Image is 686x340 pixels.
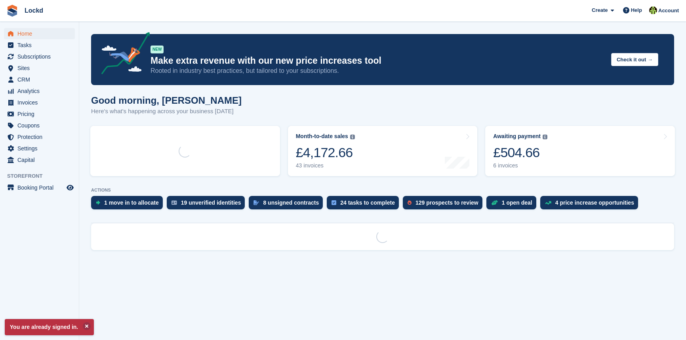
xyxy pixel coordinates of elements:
[4,108,75,120] a: menu
[151,66,605,75] p: Rooted in industry best practices, but tailored to your subscriptions.
[4,63,75,74] a: menu
[4,74,75,85] a: menu
[327,196,403,213] a: 24 tasks to complete
[4,182,75,193] a: menu
[658,7,679,15] span: Account
[403,196,486,213] a: 129 prospects to review
[491,200,498,205] img: deal-1b604bf984904fb50ccaf53a9ad4b4a5d6e5aea283cecdc64d6e3604feb123c2.svg
[296,133,348,140] div: Month-to-date sales
[4,154,75,165] a: menu
[17,40,65,51] span: Tasks
[151,46,164,53] div: NEW
[253,200,259,205] img: contract_signature_icon-13c848040528278c33f63329250d36e43548de30e8caae1d1a13099fd9432cc5.svg
[4,143,75,154] a: menu
[611,53,658,66] button: Check it out →
[96,200,100,205] img: move_ins_to_allocate_icon-fdf77a2bb77ea45bf5b3d319d69a93e2d87916cf1d5bf7949dd705db3b84f3ca.svg
[6,5,18,17] img: stora-icon-8386f47178a22dfd0bd8f6a31ec36ba5ce8667c1dd55bd0f319d3a0aa187defe.svg
[5,319,94,335] p: You are already signed in.
[288,126,478,176] a: Month-to-date sales £4,172.66 43 invoices
[4,120,75,131] a: menu
[249,196,327,213] a: 8 unsigned contracts
[17,28,65,39] span: Home
[486,196,540,213] a: 1 open deal
[415,199,478,206] div: 129 prospects to review
[17,97,65,108] span: Invoices
[296,162,355,169] div: 43 invoices
[17,108,65,120] span: Pricing
[502,199,532,206] div: 1 open deal
[4,28,75,39] a: menu
[17,120,65,131] span: Coupons
[151,55,605,66] p: Make extra revenue with our new price increases tool
[104,199,159,206] div: 1 move in to allocate
[17,182,65,193] span: Booking Portal
[545,201,551,205] img: price_increase_opportunities-93ffe204e8149a01c8c9dc8f82e8f89637d9d84a8eef4429ea346261dce0b2c0.svg
[181,199,241,206] div: 19 unverified identities
[493,144,547,161] div: £504.66
[65,183,75,192] a: Preview store
[17,131,65,142] span: Protection
[631,6,642,14] span: Help
[555,199,634,206] div: 4 price increase opportunities
[592,6,608,14] span: Create
[17,85,65,97] span: Analytics
[91,188,674,193] p: ACTIONS
[91,107,242,116] p: Here's what's happening across your business [DATE]
[7,172,79,180] span: Storefront
[340,199,395,206] div: 24 tasks to complete
[408,200,412,205] img: prospect-51fa495bee0391a8d652442698ab0144808aea92771e9ea1ae160a38d050c398.svg
[17,63,65,74] span: Sites
[167,196,249,213] a: 19 unverified identities
[17,154,65,165] span: Capital
[4,51,75,62] a: menu
[95,32,150,77] img: price-adjustments-announcement-icon-8257ccfd72463d97f412b2fc003d46551f7dbcb40ab6d574587a9cd5c0d94...
[91,196,167,213] a: 1 move in to allocate
[649,6,657,14] img: Jamie Budding
[4,131,75,142] a: menu
[493,162,547,169] div: 6 invoices
[171,200,177,205] img: verify_identity-adf6edd0f0f0b5bbfe63781bf79b02c33cf7c696d77639b501bdc392416b5a36.svg
[21,4,46,17] a: Lockd
[493,133,541,140] div: Awaiting payment
[17,143,65,154] span: Settings
[543,135,547,139] img: icon-info-grey-7440780725fd019a000dd9b08b2336e03edf1995a4989e88bcd33f0948082b44.svg
[4,40,75,51] a: menu
[4,85,75,97] a: menu
[17,74,65,85] span: CRM
[4,97,75,108] a: menu
[17,51,65,62] span: Subscriptions
[350,135,355,139] img: icon-info-grey-7440780725fd019a000dd9b08b2336e03edf1995a4989e88bcd33f0948082b44.svg
[332,200,336,205] img: task-75834270c22a3079a89374b754ae025e5fb1db73e45f91037f5363f120a921f8.svg
[296,144,355,161] div: £4,172.66
[91,95,242,106] h1: Good morning, [PERSON_NAME]
[485,126,675,176] a: Awaiting payment £504.66 6 invoices
[263,199,319,206] div: 8 unsigned contracts
[540,196,642,213] a: 4 price increase opportunities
